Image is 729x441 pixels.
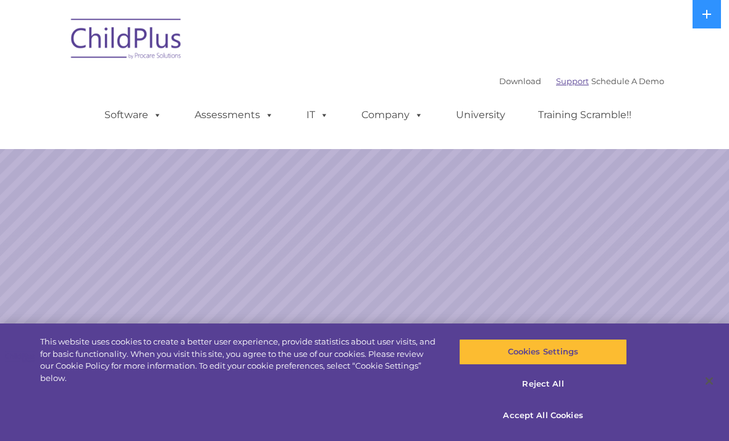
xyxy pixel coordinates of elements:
[182,103,286,127] a: Assessments
[40,336,437,384] div: This website uses cookies to create a better user experience, provide statistics about user visit...
[459,339,626,365] button: Cookies Settings
[294,103,341,127] a: IT
[65,10,188,72] img: ChildPlus by Procare Solutions
[349,103,436,127] a: Company
[499,76,664,86] font: |
[526,103,644,127] a: Training Scramble!!
[444,103,518,127] a: University
[459,371,626,397] button: Reject All
[92,103,174,127] a: Software
[499,76,541,86] a: Download
[556,76,589,86] a: Support
[591,76,664,86] a: Schedule A Demo
[459,403,626,429] button: Accept All Cookies
[696,367,723,395] button: Close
